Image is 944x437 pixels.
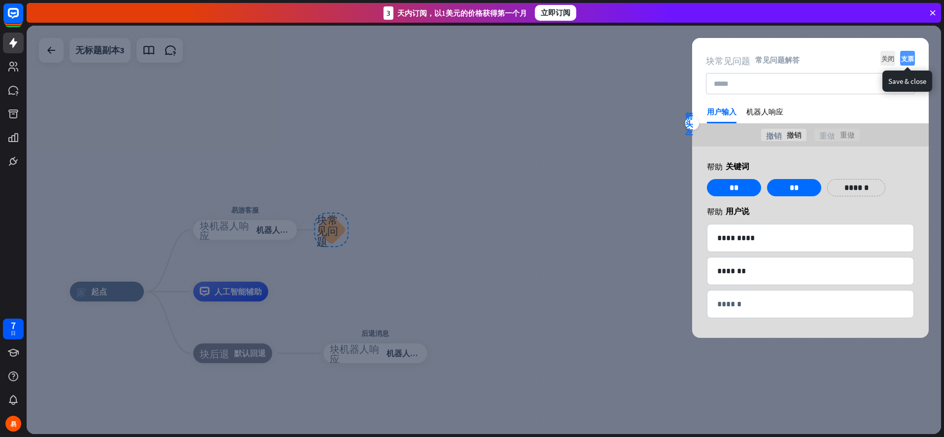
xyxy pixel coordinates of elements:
i: 关闭 [880,51,895,66]
div: 天内 订阅 ，以1美元的价格获得第一个月 [380,6,527,20]
div: 立即订阅 [535,5,576,21]
i: 帮助 [707,207,723,215]
div: 日 [11,330,16,337]
div: 重做 [814,129,860,141]
i: 撤销 [766,131,782,139]
i: 块_常见问题 [706,56,750,65]
div: 关键词 [707,161,914,171]
div: 7 [11,321,16,330]
i: 箭头_左 [685,111,699,135]
div: 撤销 [761,129,806,141]
div: 3 [384,6,393,20]
button: 打开LiveChat聊天小部件 [8,4,37,34]
i: 帮助 [707,162,723,170]
div: 用户输入 [707,107,736,117]
a: 7 日 [3,319,24,339]
div: 用户说 [707,206,914,216]
div: 易 [5,416,21,432]
span: 常见问题解答 [755,55,800,65]
i: 重做 [819,131,835,139]
i: 支票 [900,51,915,66]
div: 机器人响应 [746,107,783,123]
